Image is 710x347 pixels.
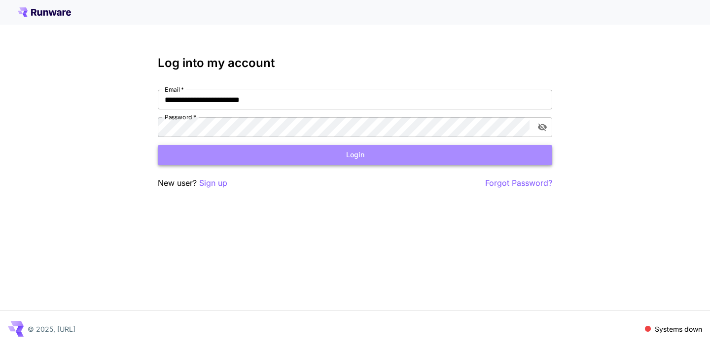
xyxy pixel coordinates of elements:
p: © 2025, [URL] [28,324,75,334]
button: toggle password visibility [533,118,551,136]
p: Systems down [655,324,702,334]
button: Sign up [199,177,227,189]
h3: Log into my account [158,56,552,70]
p: New user? [158,177,227,189]
button: Login [158,145,552,165]
button: Forgot Password? [485,177,552,189]
label: Password [165,113,196,121]
label: Email [165,85,184,94]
